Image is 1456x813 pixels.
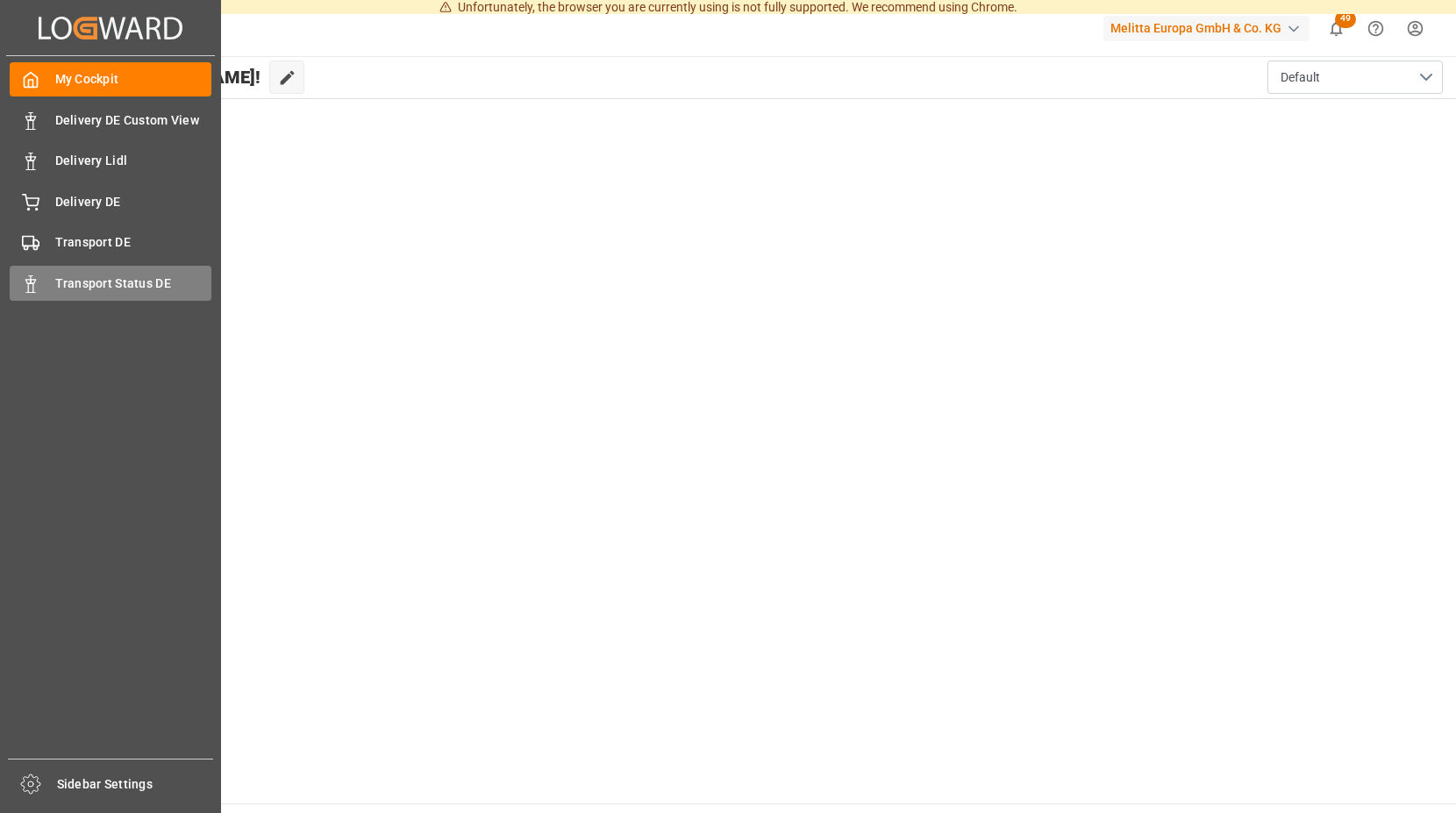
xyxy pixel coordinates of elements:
[10,144,211,178] a: Delivery Lidl
[1335,11,1356,28] span: 49
[55,111,212,130] span: Delivery DE Custom View
[55,70,212,89] span: My Cockpit
[10,266,211,300] a: Transport Status DE
[1103,16,1310,41] div: Melitta Europa GmbH & Co. KG
[1317,9,1356,48] button: show 49 new notifications
[10,225,211,260] a: Transport DE
[1103,11,1317,45] button: Melitta Europa GmbH & Co. KG
[55,193,212,211] span: Delivery DE
[10,103,211,137] a: Delivery DE Custom View
[55,275,212,293] span: Transport Status DE
[55,152,212,170] span: Delivery Lidl
[10,62,211,96] a: My Cockpit
[57,775,214,794] span: Sidebar Settings
[1281,68,1320,87] span: Default
[1267,61,1443,94] button: open menu
[10,184,211,218] a: Delivery DE
[55,233,212,252] span: Transport DE
[1356,9,1395,48] button: Help Center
